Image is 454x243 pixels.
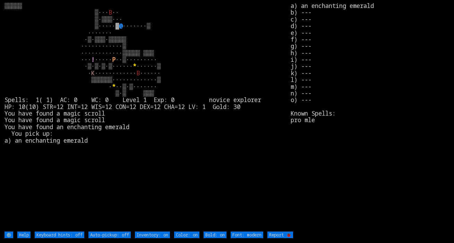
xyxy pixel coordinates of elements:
input: Keyboard hints: off [35,232,84,238]
font: ! [91,56,95,64]
font: K [91,69,95,77]
input: ⚙️ [5,232,13,238]
font: B [109,8,112,16]
input: Font: modern [231,232,263,238]
input: Bold: on [204,232,226,238]
stats: a) an enchanting emerald b) --- c) --- d) --- e) --- f) --- g) --- h) --- i) --- j) --- k) --- l)... [291,2,449,231]
input: Color: on [174,232,199,238]
input: Help [17,232,31,238]
input: Report 🐞 [267,232,293,238]
font: B [136,69,140,77]
input: Auto-pickup: off [88,232,131,238]
font: @ [119,22,122,30]
font: P [112,56,115,64]
larn: ▒▒▒▒▒ ▒··· ·· ▒·▒▒▒··· ▒·····▓ ·······▒ ······· ·▒·▒▒▒·▒▒▒▒▒ ············▒ ············▒▒▒▒▒ ▒▒▒ ... [5,2,291,231]
input: Inventory: on [135,232,170,238]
